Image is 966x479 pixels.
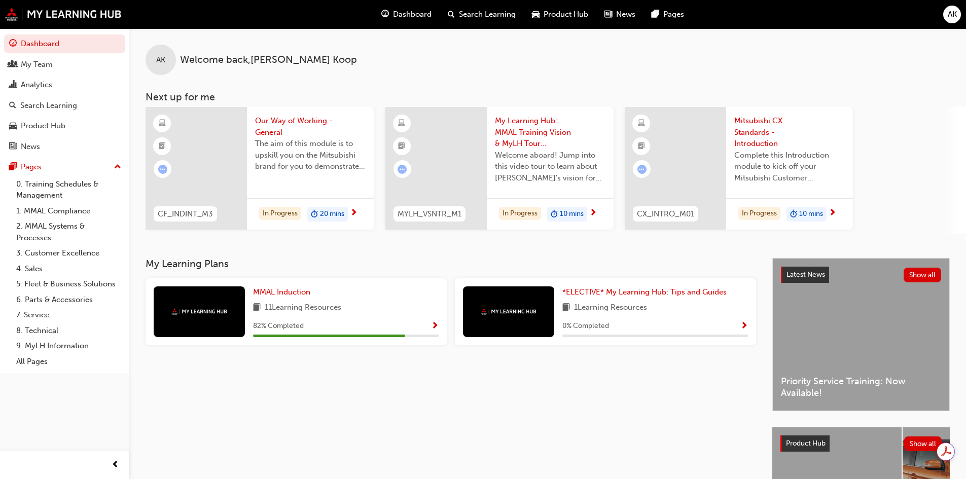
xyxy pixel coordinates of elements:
span: Complete this Introduction module to kick off your Mitsubishi Customer Excellence (CX) Standards ... [734,150,845,184]
span: Pages [663,9,684,20]
a: Latest NewsShow allPriority Service Training: Now Available! [772,258,950,411]
div: My Team [21,59,53,70]
span: news-icon [9,142,17,152]
span: booktick-icon [159,140,166,153]
a: 0. Training Schedules & Management [12,176,125,203]
span: next-icon [589,209,597,218]
h3: Next up for me [129,91,966,103]
div: In Progress [499,207,541,220]
a: 9. MyLH Information [12,338,125,354]
span: duration-icon [551,208,558,221]
span: book-icon [253,302,261,314]
span: Product Hub [544,9,588,20]
span: people-icon [9,60,17,69]
span: *ELECTIVE* My Learning Hub: Tips and Guides [562,287,727,297]
span: booktick-icon [398,140,405,153]
span: car-icon [9,122,17,131]
a: Search Learning [4,96,125,115]
span: Show Progress [740,322,748,331]
button: AK [943,6,961,23]
a: Product HubShow all [780,435,942,452]
span: learningRecordVerb_ATTEMPT-icon [637,165,647,174]
span: book-icon [562,302,570,314]
button: Show all [904,436,942,451]
span: booktick-icon [638,140,645,153]
span: CF_INDINT_M3 [158,208,213,220]
a: 2. MMAL Systems & Processes [12,218,125,245]
span: prev-icon [112,459,119,471]
a: 6. Parts & Accessories [12,292,125,308]
div: Pages [21,161,42,173]
div: In Progress [738,207,780,220]
button: Pages [4,158,125,176]
span: The aim of this module is to upskill you on the Mitsubishi brand for you to demonstrate the same ... [255,138,366,172]
span: search-icon [9,101,16,110]
img: mmal [481,308,536,315]
button: Show Progress [740,320,748,333]
img: mmal [5,8,122,21]
a: My Team [4,55,125,74]
span: next-icon [829,209,836,218]
span: Latest News [786,270,825,279]
a: 8. Technical [12,323,125,339]
span: 1 Learning Resources [574,302,647,314]
a: Latest NewsShow all [781,267,941,283]
h3: My Learning Plans [146,258,756,270]
a: MMAL Induction [253,286,314,298]
span: Welcome aboard! Jump into this video tour to learn about [PERSON_NAME]'s vision for your learning... [495,150,605,184]
button: DashboardMy TeamAnalyticsSearch LearningProduct HubNews [4,32,125,158]
span: learningRecordVerb_ATTEMPT-icon [398,165,407,174]
span: Mitsubishi CX Standards - Introduction [734,115,845,150]
button: Show all [904,268,942,282]
span: MMAL Induction [253,287,310,297]
span: search-icon [448,8,455,21]
span: 20 mins [320,208,344,220]
a: guage-iconDashboard [373,4,440,25]
span: up-icon [114,161,121,174]
span: learningResourceType_ELEARNING-icon [398,117,405,130]
span: AK [156,54,165,66]
a: search-iconSearch Learning [440,4,524,25]
div: Analytics [21,79,52,91]
span: 10 mins [799,208,823,220]
span: AK [948,9,957,20]
span: news-icon [604,8,612,21]
a: CX_INTRO_M01Mitsubishi CX Standards - IntroductionComplete this Introduction module to kick off y... [625,107,853,230]
span: learningResourceType_ELEARNING-icon [159,117,166,130]
button: Show Progress [431,320,439,333]
a: 7. Service [12,307,125,323]
span: duration-icon [311,208,318,221]
span: News [616,9,635,20]
img: mmal [171,308,227,315]
span: Product Hub [786,439,826,448]
span: chart-icon [9,81,17,90]
span: Show Progress [431,322,439,331]
a: news-iconNews [596,4,643,25]
span: Priority Service Training: Now Available! [781,376,941,398]
a: 1. MMAL Compliance [12,203,125,219]
span: Dashboard [393,9,432,20]
span: 11 Learning Resources [265,302,341,314]
a: car-iconProduct Hub [524,4,596,25]
a: All Pages [12,354,125,370]
span: Search Learning [459,9,516,20]
span: learningResourceType_ELEARNING-icon [638,117,645,130]
a: CF_INDINT_M3Our Way of Working - GeneralThe aim of this module is to upskill you on the Mitsubish... [146,107,374,230]
span: learningRecordVerb_ATTEMPT-icon [158,165,167,174]
div: News [21,141,40,153]
span: My Learning Hub: MMAL Training Vision & MyLH Tour (Elective) [495,115,605,150]
span: 82 % Completed [253,320,304,332]
a: 5. Fleet & Business Solutions [12,276,125,292]
a: *ELECTIVE* My Learning Hub: Tips and Guides [562,286,731,298]
a: News [4,137,125,156]
span: pages-icon [652,8,659,21]
span: 10 mins [560,208,584,220]
span: Our Way of Working - General [255,115,366,138]
span: next-icon [350,209,357,218]
a: pages-iconPages [643,4,692,25]
span: 0 % Completed [562,320,609,332]
a: 4. Sales [12,261,125,277]
span: guage-icon [9,40,17,49]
